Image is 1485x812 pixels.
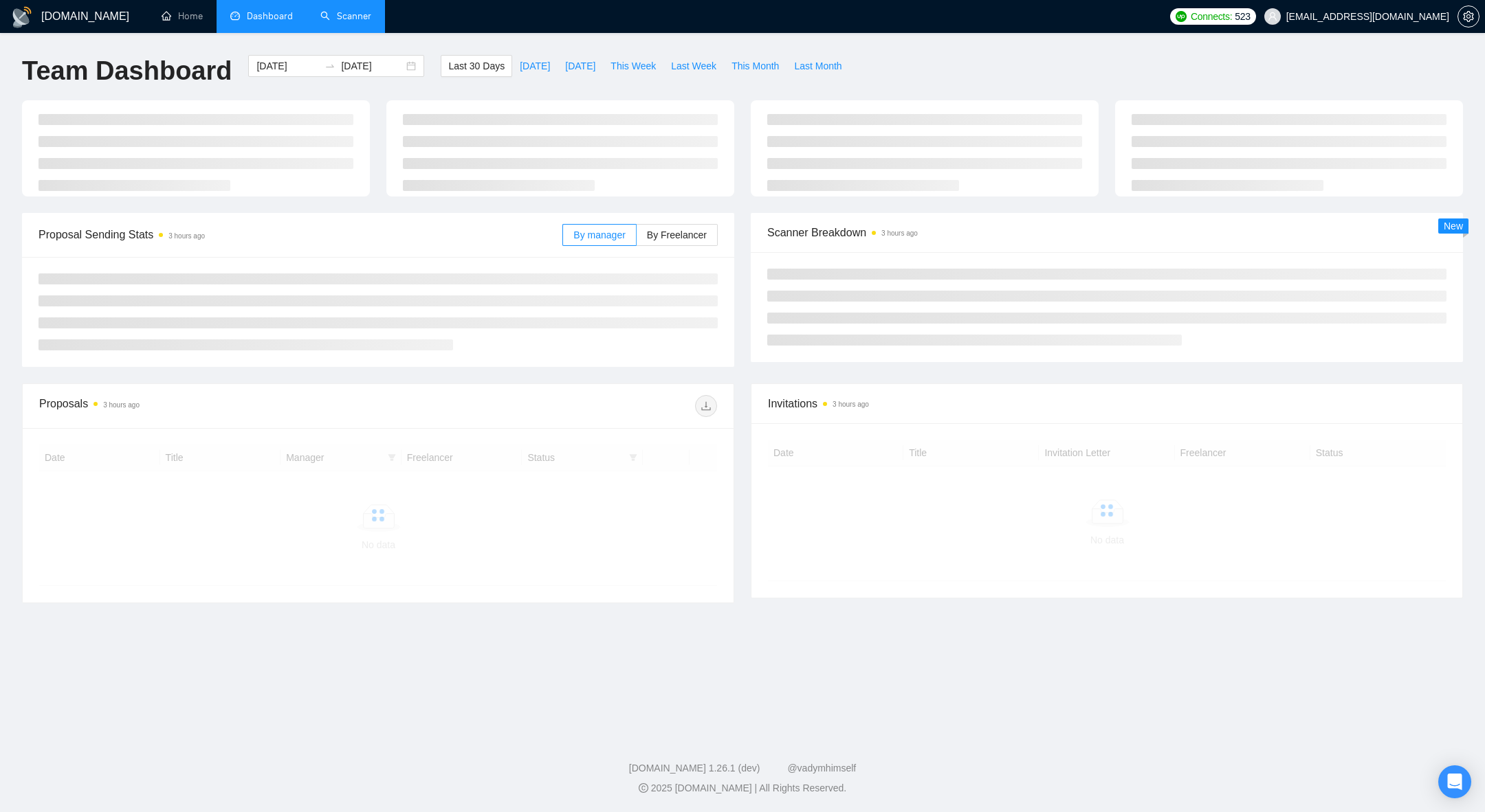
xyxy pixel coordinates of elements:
span: Scanner Breakdown [767,224,1446,241]
span: New [1444,221,1463,232]
span: By Freelancer [647,229,707,240]
button: Last 30 Days [441,55,512,77]
button: [DATE] [512,55,558,77]
span: Last Month [794,58,841,74]
button: Last Month [786,55,849,77]
span: dashboard [230,11,240,21]
time: 3 hours ago [168,232,205,240]
h1: Team Dashboard [22,55,232,87]
span: By manager [573,229,625,240]
a: searchScanner [320,10,371,22]
input: Start date [256,58,319,74]
div: Open Intercom Messenger [1438,765,1471,798]
a: setting [1457,11,1479,22]
span: setting [1458,11,1479,22]
span: copyright [639,783,648,793]
span: [DATE] [565,58,595,74]
a: [DOMAIN_NAME] 1.26.1 (dev) [629,763,760,774]
span: to [324,60,335,71]
a: homeHome [162,10,203,22]
time: 3 hours ago [881,229,918,237]
span: This Week [610,58,656,74]
input: End date [341,58,404,74]
span: Dashboard [247,10,293,22]
button: This Month [724,55,786,77]
button: setting [1457,5,1479,27]
span: 523 [1235,9,1250,24]
div: 2025 [DOMAIN_NAME] | All Rights Reserved. [11,781,1474,796]
div: Proposals [39,395,378,417]
a: @vadymhimself [787,763,856,774]
span: Connects: [1191,9,1232,24]
img: upwork-logo.png [1176,11,1187,22]
button: [DATE] [558,55,603,77]
button: Last Week [663,55,724,77]
span: swap-right [324,60,335,71]
span: user [1268,12,1277,21]
button: This Week [603,55,663,77]
span: This Month [731,58,779,74]
time: 3 hours ago [103,401,140,409]
span: Invitations [768,395,1446,412]
time: 3 hours ago [833,401,869,408]
span: [DATE] [520,58,550,74]
span: Last 30 Days [448,58,505,74]
span: Last Week [671,58,716,74]
span: Proposal Sending Stats [38,226,562,243]
img: logo [11,6,33,28]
